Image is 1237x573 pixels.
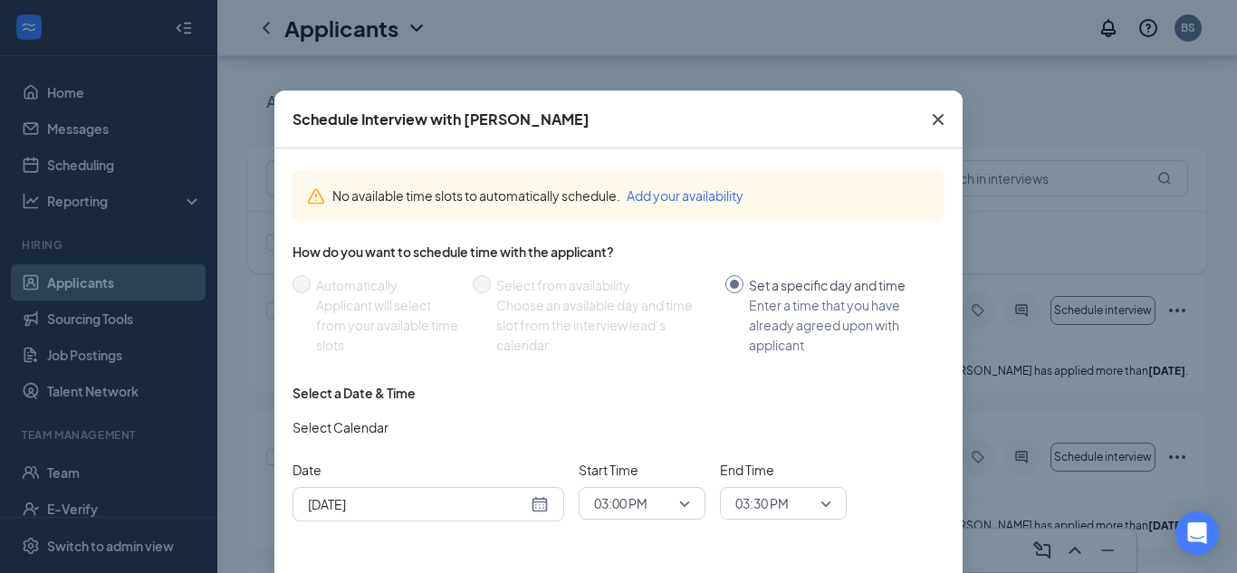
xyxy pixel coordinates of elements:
[292,417,388,437] span: Select Calendar
[308,494,527,514] input: Aug 26, 2025
[496,295,711,355] div: Choose an available day and time slot from the interview lead’s calendar
[1175,511,1219,555] div: Open Intercom Messenger
[594,490,647,517] span: 03:00 PM
[292,460,564,480] span: Date
[316,275,458,295] div: Automatically
[496,275,711,295] div: Select from availability
[292,110,590,129] div: Schedule Interview with [PERSON_NAME]
[292,243,945,261] div: How do you want to schedule time with the applicant?
[307,187,325,205] svg: Warning
[316,295,458,355] div: Applicant will select from your available time slots
[749,275,930,295] div: Set a specific day and time
[735,490,789,517] span: 03:30 PM
[914,91,963,148] button: Close
[332,186,930,205] div: No available time slots to automatically schedule.
[292,384,416,402] div: Select a Date & Time
[927,109,949,130] svg: Cross
[627,186,743,205] button: Add your availability
[720,460,847,480] span: End Time
[579,460,705,480] span: Start Time
[749,295,930,355] div: Enter a time that you have already agreed upon with applicant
